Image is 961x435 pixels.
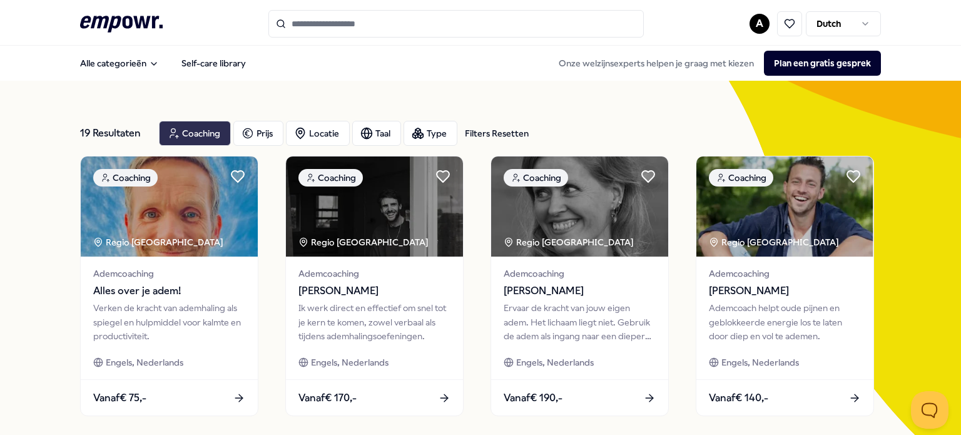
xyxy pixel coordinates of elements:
[504,235,636,249] div: Regio [GEOGRAPHIC_DATA]
[504,283,656,299] span: [PERSON_NAME]
[70,51,169,76] button: Alle categorieën
[404,121,457,146] button: Type
[81,156,258,257] img: package image
[286,121,350,146] button: Locatie
[93,283,245,299] span: Alles over je adem!
[298,235,430,249] div: Regio [GEOGRAPHIC_DATA]
[285,156,464,416] a: package imageCoachingRegio [GEOGRAPHIC_DATA] Ademcoaching[PERSON_NAME]Ik werk direct en effectief...
[70,51,256,76] nav: Main
[93,301,245,343] div: Verken de kracht van ademhaling als spiegel en hulpmiddel voor kalmte en productiviteit.
[93,235,225,249] div: Regio [GEOGRAPHIC_DATA]
[298,169,363,187] div: Coaching
[80,156,258,416] a: package imageCoachingRegio [GEOGRAPHIC_DATA] AdemcoachingAlles over je adem!Verken de kracht van ...
[268,10,644,38] input: Search for products, categories or subcategories
[298,390,357,406] span: Vanaf € 170,-
[491,156,669,416] a: package imageCoachingRegio [GEOGRAPHIC_DATA] Ademcoaching[PERSON_NAME]Ervaar de kracht van jouw e...
[298,301,450,343] div: Ik werk direct en effectief om snel tot je kern te komen, zowel verbaal als tijdens ademhalingsoe...
[311,356,389,369] span: Engels, Nederlands
[93,390,146,406] span: Vanaf € 75,-
[171,51,256,76] a: Self-care library
[298,283,450,299] span: [PERSON_NAME]
[709,301,861,343] div: Ademcoach helpt oude pijnen en geblokkeerde energie los te laten door diep en vol te ademen.
[696,156,873,257] img: package image
[750,14,770,34] button: A
[93,267,245,280] span: Ademcoaching
[709,267,861,280] span: Ademcoaching
[709,283,861,299] span: [PERSON_NAME]
[696,156,874,416] a: package imageCoachingRegio [GEOGRAPHIC_DATA] Ademcoaching[PERSON_NAME]Ademcoach helpt oude pijnen...
[764,51,881,76] button: Plan een gratis gesprek
[352,121,401,146] button: Taal
[709,169,773,187] div: Coaching
[491,156,668,257] img: package image
[504,390,562,406] span: Vanaf € 190,-
[504,169,568,187] div: Coaching
[709,390,768,406] span: Vanaf € 140,-
[549,51,881,76] div: Onze welzijnsexperts helpen je graag met kiezen
[465,126,529,140] div: Filters Resetten
[93,169,158,187] div: Coaching
[233,121,283,146] button: Prijs
[911,391,948,429] iframe: Help Scout Beacon - Open
[298,267,450,280] span: Ademcoaching
[504,267,656,280] span: Ademcoaching
[286,156,463,257] img: package image
[106,356,183,369] span: Engels, Nederlands
[721,356,799,369] span: Engels, Nederlands
[159,121,231,146] button: Coaching
[516,356,594,369] span: Engels, Nederlands
[80,121,149,146] div: 19 Resultaten
[504,301,656,343] div: Ervaar de kracht van jouw eigen adem. Het lichaam liegt niet. Gebruik de adem als ingang naar een...
[709,235,841,249] div: Regio [GEOGRAPHIC_DATA]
